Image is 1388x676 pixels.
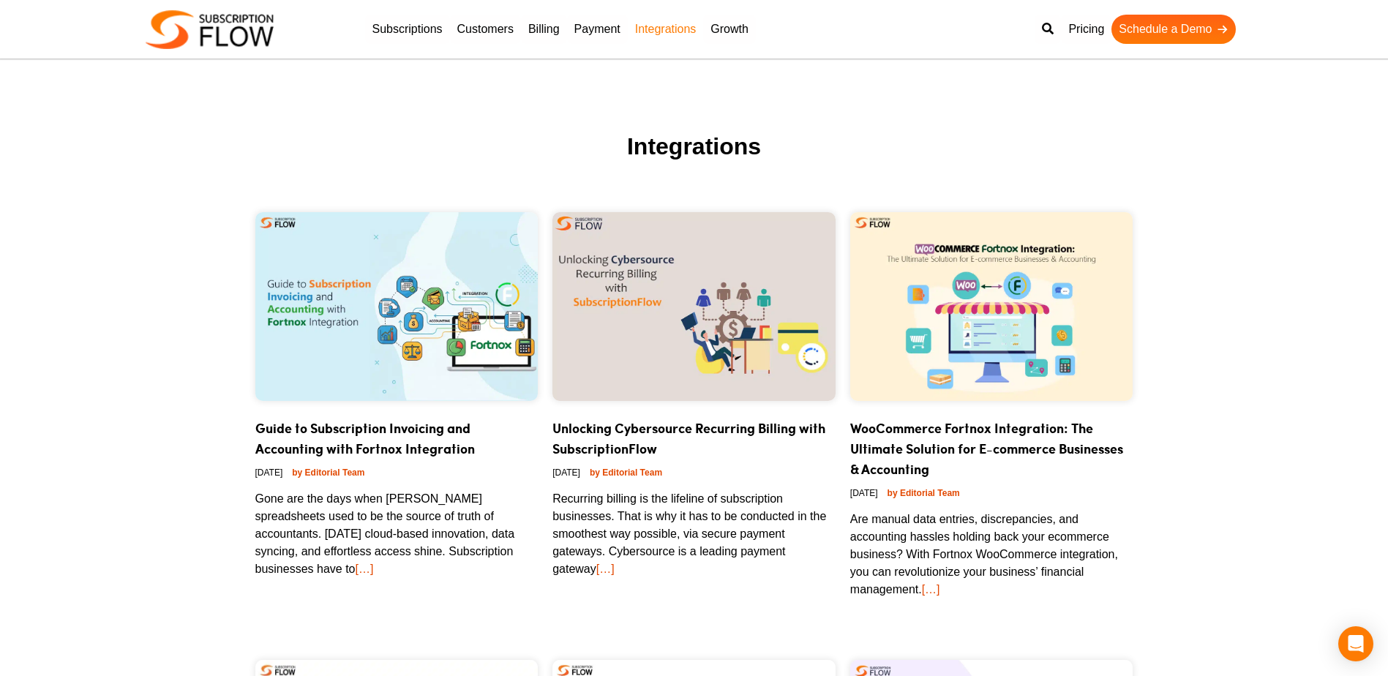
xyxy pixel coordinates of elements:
a: Unlocking Cybersource Recurring Billing with SubscriptionFlow [552,418,825,458]
a: […] [922,583,940,596]
img: WooCommerce fortnox integration [850,212,1133,401]
a: Customers [450,15,521,44]
img: Cybersource-Recurring-Billing [552,212,836,401]
a: […] [355,563,373,575]
div: [DATE] [552,459,836,490]
a: […] [596,563,615,575]
p: Recurring billing is the lifeline of subscription businesses. That is why it has to be conducted ... [552,490,836,578]
a: Pricing [1061,15,1111,44]
img: Subscriptionflow [146,10,274,49]
a: Growth [703,15,756,44]
p: Are manual data entries, discrepancies, and accounting hassles holding back your ecommerce busine... [850,511,1133,598]
a: Integrations [628,15,704,44]
img: Subscription Invoicing and Accounting with Fortnox Integration [255,212,539,401]
a: by Editorial Team [584,464,668,481]
div: [DATE] [255,459,539,490]
a: WooCommerce Fortnox Integration: The Ultimate Solution for E-commerce Businesses & Accounting [850,418,1123,478]
a: by Editorial Team [286,464,370,481]
div: [DATE] [850,479,1133,511]
p: Gone are the days when [PERSON_NAME] spreadsheets used to be the source of truth of accountants. ... [255,490,539,578]
h1: Integrations [255,132,1133,198]
div: Open Intercom Messenger [1338,626,1373,661]
a: Guide to Subscription Invoicing and Accounting with Fortnox Integration [255,418,475,458]
a: Payment [567,15,628,44]
a: by Editorial Team [882,484,966,502]
a: Subscriptions [365,15,450,44]
a: Billing [521,15,567,44]
a: Schedule a Demo [1111,15,1235,44]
